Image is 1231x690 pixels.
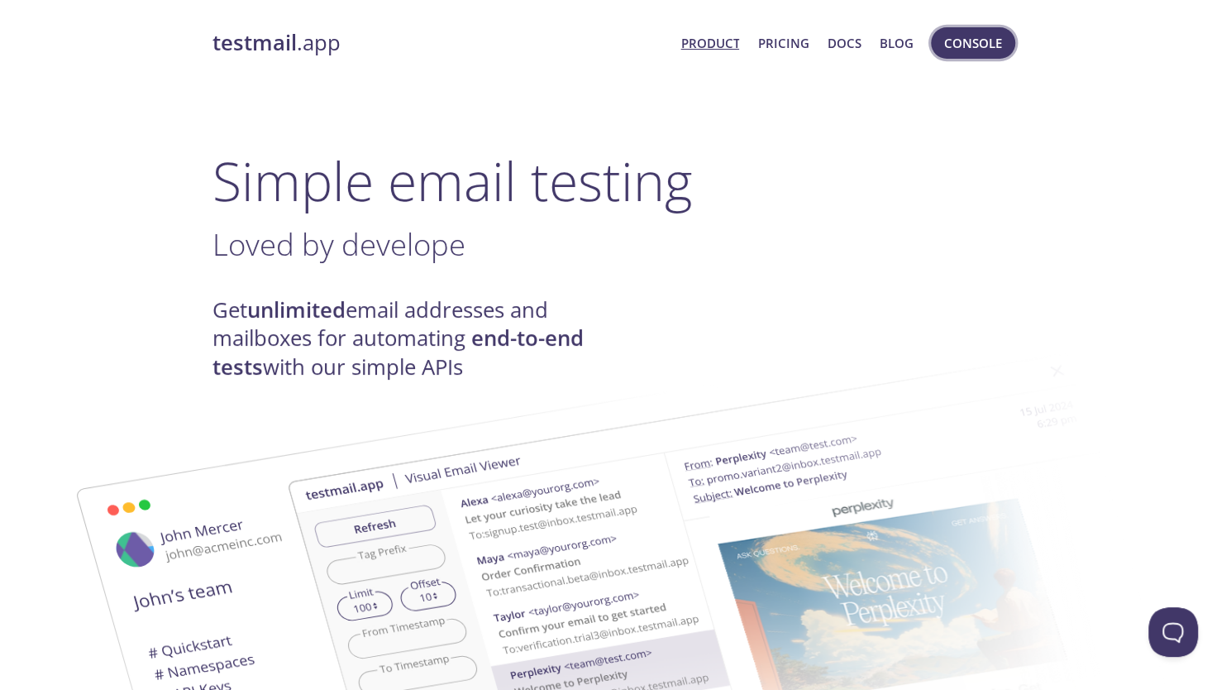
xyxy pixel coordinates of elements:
[757,32,809,54] a: Pricing
[931,27,1015,59] button: Console
[828,32,861,54] a: Docs
[1148,607,1198,657] iframe: Help Scout Beacon - Open
[212,296,616,381] h4: Get email addresses and mailboxes for automating with our simple APIs
[944,32,1002,54] span: Console
[212,28,297,57] strong: testmail
[212,223,465,265] span: Loved by develope
[212,29,668,57] a: testmail.app
[247,295,346,324] strong: unlimited
[880,32,914,54] a: Blog
[212,149,1019,213] h1: Simple email testing
[212,323,584,381] strong: end-to-end tests
[680,32,739,54] a: Product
